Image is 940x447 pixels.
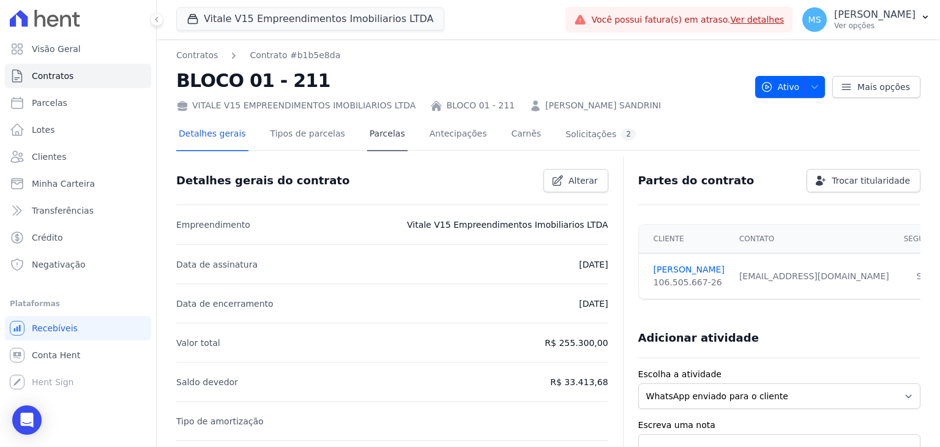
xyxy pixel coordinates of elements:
span: Lotes [32,124,55,136]
h2: BLOCO 01 - 211 [176,67,745,94]
span: Trocar titularidade [832,175,910,187]
label: Escolha a atividade [638,368,920,381]
a: Contratos [5,64,151,88]
a: Parcelas [5,91,151,115]
div: Plataformas [10,296,146,311]
span: Visão Geral [32,43,81,55]
th: Cliente [639,225,732,254]
a: Minha Carteira [5,171,151,196]
span: Crédito [32,231,63,244]
span: Recebíveis [32,322,78,334]
span: Minha Carteira [32,178,95,190]
h3: Partes do contrato [638,173,755,188]
a: Carnês [509,119,543,151]
span: Clientes [32,151,66,163]
a: Contratos [176,49,218,62]
a: Solicitações2 [563,119,638,151]
a: Crédito [5,225,151,250]
a: Lotes [5,118,151,142]
a: Clientes [5,145,151,169]
span: Você possui fatura(s) em atraso. [591,13,784,26]
a: Conta Hent [5,343,151,367]
span: Mais opções [857,81,910,93]
p: [DATE] [579,257,608,272]
a: [PERSON_NAME] SANDRINI [545,99,661,112]
span: MS [808,15,821,24]
span: Ativo [761,76,800,98]
span: Transferências [32,205,94,217]
a: Trocar titularidade [807,169,920,192]
div: Open Intercom Messenger [12,405,42,435]
p: Vitale V15 Empreendimentos Imobiliarios LTDA [407,217,608,232]
p: Valor total [176,336,220,350]
button: MS [PERSON_NAME] Ver opções [793,2,940,37]
div: Solicitações [565,129,636,140]
div: 106.505.667-26 [654,276,725,289]
label: Escreva uma nota [638,419,920,432]
a: BLOCO 01 - 211 [446,99,515,112]
span: Parcelas [32,97,67,109]
a: Mais opções [832,76,920,98]
a: [PERSON_NAME] [654,263,725,276]
p: Ver opções [834,21,916,31]
th: Contato [732,225,897,254]
nav: Breadcrumb [176,49,340,62]
p: Saldo devedor [176,375,238,389]
h3: Detalhes gerais do contrato [176,173,349,188]
span: Negativação [32,258,86,271]
p: [DATE] [579,296,608,311]
p: R$ 33.413,68 [550,375,608,389]
div: [EMAIL_ADDRESS][DOMAIN_NAME] [739,270,889,283]
p: Tipo de amortização [176,414,264,429]
a: Antecipações [427,119,490,151]
a: Alterar [543,169,608,192]
div: VITALE V15 EMPREENDIMENTOS IMOBILIARIOS LTDA [176,99,416,112]
a: Parcelas [367,119,408,151]
span: Alterar [569,175,598,187]
a: Transferências [5,198,151,223]
a: Tipos de parcelas [268,119,348,151]
a: Detalhes gerais [176,119,248,151]
p: [PERSON_NAME] [834,9,916,21]
a: Contrato #b1b5e8da [250,49,340,62]
p: Data de encerramento [176,296,274,311]
p: Data de assinatura [176,257,258,272]
h3: Adicionar atividade [638,331,759,345]
span: Conta Hent [32,349,80,361]
nav: Breadcrumb [176,49,745,62]
span: Contratos [32,70,73,82]
a: Visão Geral [5,37,151,61]
a: Negativação [5,252,151,277]
button: Ativo [755,76,826,98]
div: 2 [621,129,636,140]
p: Empreendimento [176,217,250,232]
p: R$ 255.300,00 [545,336,608,350]
button: Vitale V15 Empreendimentos Imobiliarios LTDA [176,7,444,31]
a: Ver detalhes [731,15,785,24]
a: Recebíveis [5,316,151,340]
